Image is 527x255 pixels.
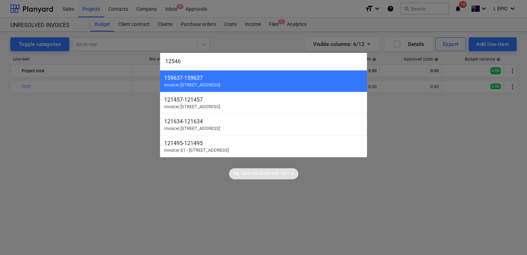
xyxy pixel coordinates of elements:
input: Search for projects, articles, contracts, Claims, subcontractors... [160,53,367,70]
div: 121634-121634Invoice| [STREET_ADDRESS] [160,114,367,135]
div: 121495-121495Invoice| S1 - [STREET_ADDRESS] [160,135,367,157]
span: Invoice | [STREET_ADDRESS] [164,104,220,109]
span: Invoice | [STREET_ADDRESS] [164,82,220,87]
span: Invoice | [STREET_ADDRESS] [164,126,220,131]
div: Tip:Open this faster withCtrl + K [229,168,298,179]
div: 159637 - 159637 [164,75,363,81]
span: Invoice | S1 - [STREET_ADDRESS] [164,148,229,153]
div: 121495 - 121495 [164,140,363,147]
div: 121457 - 121457 [164,96,363,103]
p: Tip: [233,171,240,177]
iframe: Chat Widget [493,222,527,255]
div: 159637-159637Invoice| [STREET_ADDRESS] [160,70,367,92]
p: Open this faster with [241,171,279,177]
div: 121457-121457Invoice| [STREET_ADDRESS] [160,92,367,114]
p: Ctrl + K [280,171,294,177]
div: 121634 - 121634 [164,118,363,125]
